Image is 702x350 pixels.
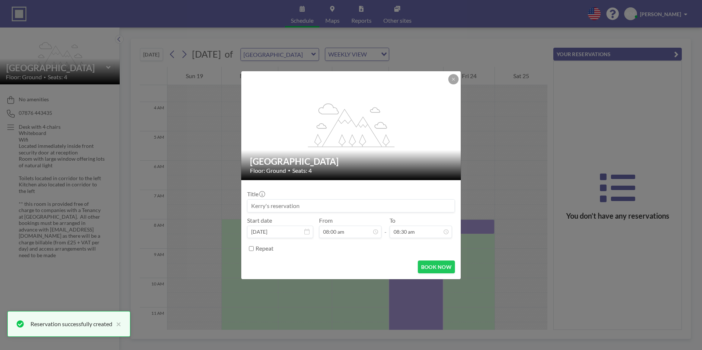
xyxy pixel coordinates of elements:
span: Seats: 4 [292,167,312,174]
label: To [390,217,395,224]
button: BOOK NOW [418,260,455,273]
label: Title [247,190,264,198]
span: • [288,168,290,173]
label: Repeat [256,245,274,252]
span: Floor: Ground [250,167,286,174]
g: flex-grow: 1.2; [308,103,395,147]
input: Kerry's reservation [247,200,455,212]
span: - [384,219,387,236]
label: From [319,217,333,224]
h2: [GEOGRAPHIC_DATA] [250,156,453,167]
div: Reservation successfully created [30,320,112,328]
button: close [112,320,121,328]
label: Start date [247,217,272,224]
